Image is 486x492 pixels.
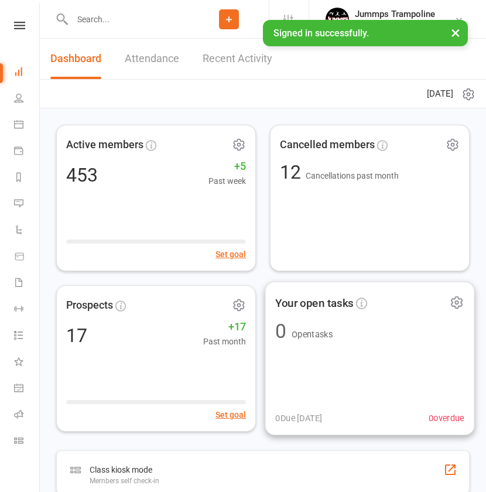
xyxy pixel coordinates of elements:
a: Reports [14,165,40,192]
span: Your open tasks [275,294,353,312]
div: 17 [66,326,87,345]
div: Class kiosk mode [90,463,159,477]
span: 0 overdue [429,411,464,425]
div: 0 [275,322,286,341]
div: 453 [66,166,98,184]
span: 12 [280,161,306,183]
span: Signed in successfully. [273,28,369,39]
a: What's New [14,350,40,376]
span: Cancellations past month [306,171,399,180]
span: [DATE] [427,87,453,101]
input: Search... [69,11,189,28]
span: 0 Due [DATE] [275,411,322,425]
a: Roll call kiosk mode [14,402,40,429]
span: +5 [208,158,246,175]
a: People [14,86,40,112]
span: Cancelled members [280,136,375,153]
span: Past month [203,335,246,348]
img: thumb_image1698795904.png [326,8,349,31]
a: Recent Activity [203,39,272,79]
span: Past week [208,175,246,187]
button: × [445,20,466,45]
span: Open tasks [292,329,333,339]
a: Calendar [14,112,40,139]
a: General attendance kiosk mode [14,376,40,402]
a: Class kiosk mode [14,429,40,455]
div: Members self check-in [90,477,159,485]
a: Dashboard [50,39,101,79]
div: Jummps Parkwood Pty Ltd [355,19,454,30]
div: Jummps Trampoline [355,9,454,19]
a: Product Sales [14,244,40,271]
span: Prospects [66,297,113,314]
a: Attendance [125,39,179,79]
a: Dashboard [14,60,40,86]
a: Payments [14,139,40,165]
span: +17 [203,319,246,336]
span: Active members [66,136,143,153]
button: Set goal [215,408,246,421]
button: Set goal [215,248,246,261]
